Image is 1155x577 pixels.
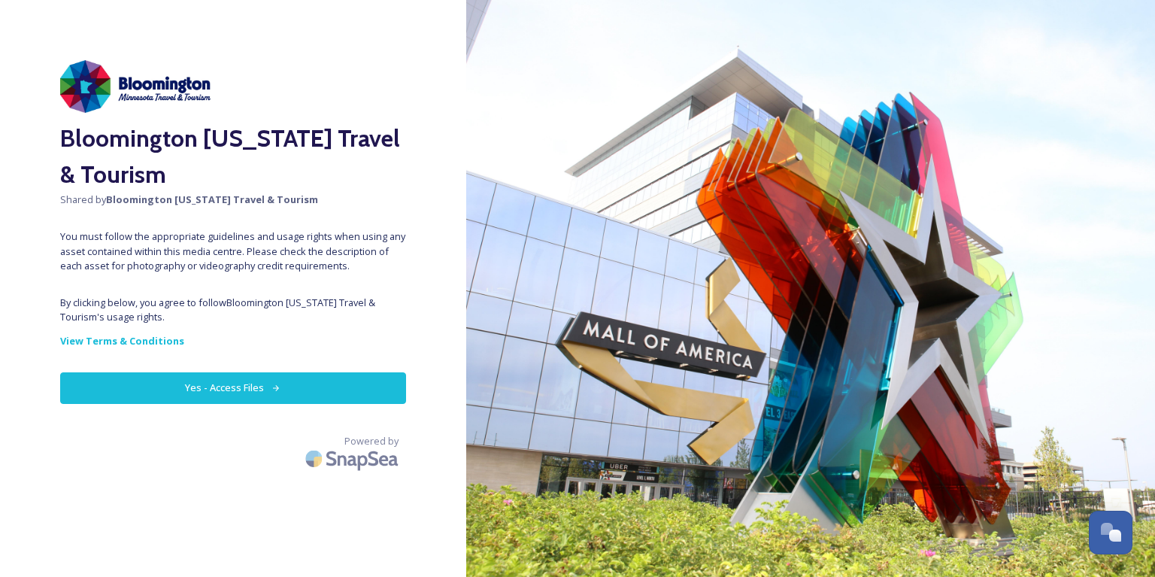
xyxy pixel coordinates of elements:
[60,60,211,113] img: bloomington_logo-horizontal-2024.jpg
[60,120,406,193] h2: Bloomington [US_STATE] Travel & Tourism
[106,193,318,206] strong: Bloomington [US_STATE] Travel & Tourism
[344,434,399,448] span: Powered by
[1089,511,1132,554] button: Open Chat
[301,441,406,476] img: SnapSea Logo
[60,332,406,350] a: View Terms & Conditions
[60,229,406,273] span: You must follow the appropriate guidelines and usage rights when using any asset contained within...
[60,193,406,207] span: Shared by
[60,372,406,403] button: Yes - Access Files
[60,334,184,348] strong: View Terms & Conditions
[60,296,406,324] span: By clicking below, you agree to follow Bloomington [US_STATE] Travel & Tourism 's usage rights.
